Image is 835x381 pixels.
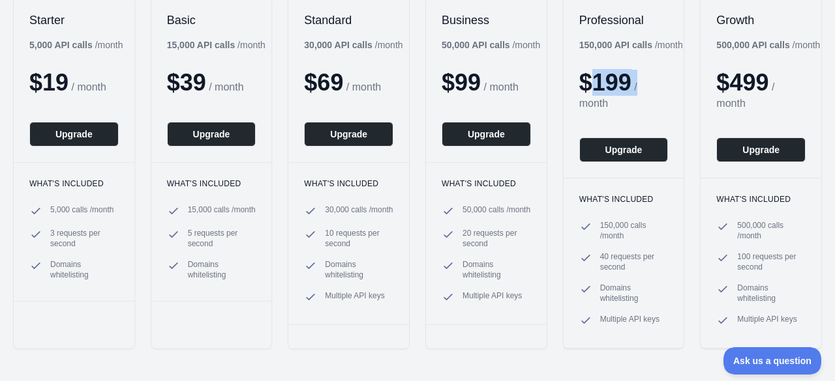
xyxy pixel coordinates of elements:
[325,228,393,249] span: 10 requests per second
[600,251,669,272] span: 40 requests per second
[723,347,822,374] iframe: Toggle Customer Support
[325,205,393,218] span: 30,000 calls / month
[600,220,669,241] span: 150,000 calls / month
[737,251,806,272] span: 100 requests per second
[463,205,530,218] span: 50,000 calls / month
[325,259,393,280] span: Domains whitelisting
[463,228,531,249] span: 20 requests per second
[463,259,531,280] span: Domains whitelisting
[737,220,806,241] span: 500,000 calls / month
